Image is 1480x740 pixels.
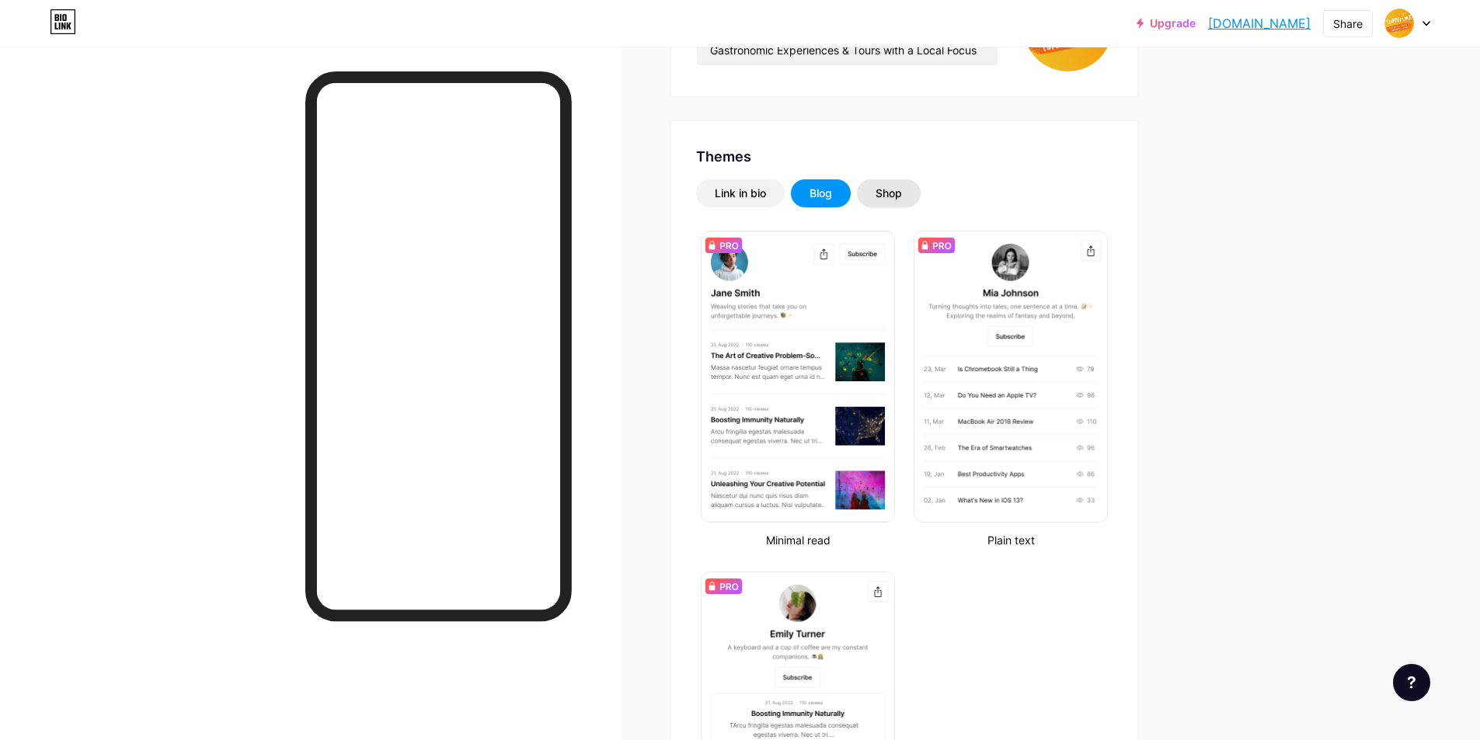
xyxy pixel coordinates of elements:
[1137,17,1196,30] a: Upgrade
[1333,16,1363,32] div: Share
[715,186,766,201] div: Link in bio
[810,186,832,201] div: Blog
[696,146,1113,167] div: Themes
[909,532,1113,548] div: Plain text
[1384,9,1414,38] img: trippersmx
[1208,14,1311,33] a: [DOMAIN_NAME]
[876,186,902,201] div: Shop
[697,34,998,65] input: Bio
[696,532,900,548] div: Minimal read
[702,231,894,522] img: minimal.png
[914,231,1107,522] img: plain_text.png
